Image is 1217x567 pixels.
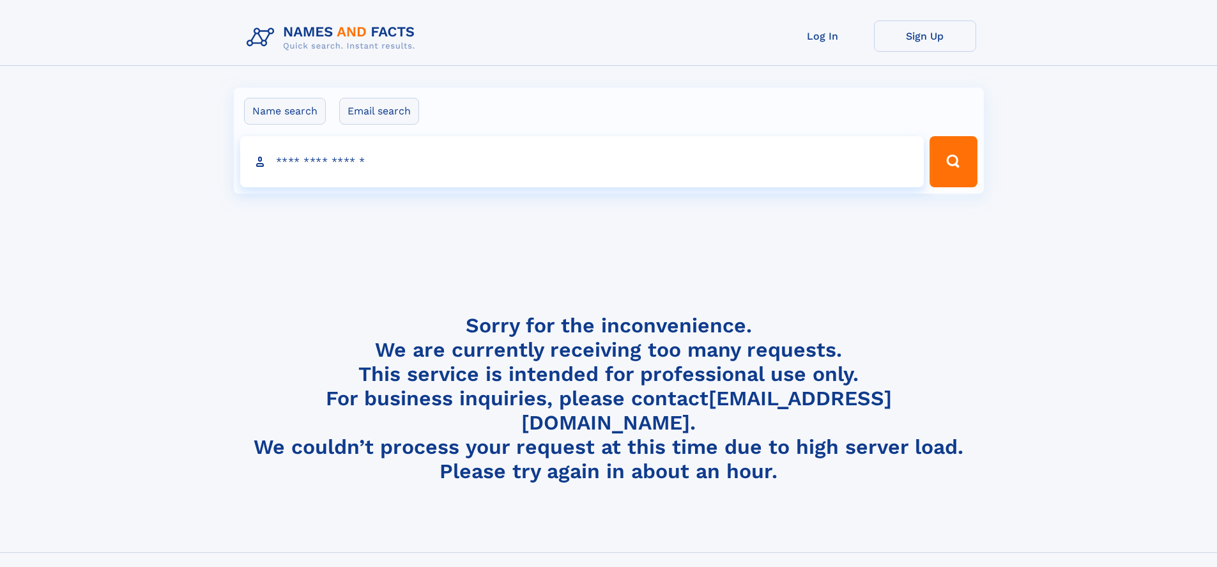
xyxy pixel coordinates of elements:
[244,98,326,125] label: Name search
[339,98,419,125] label: Email search
[241,20,425,55] img: Logo Names and Facts
[241,313,976,484] h4: Sorry for the inconvenience. We are currently receiving too many requests. This service is intend...
[240,136,924,187] input: search input
[772,20,874,52] a: Log In
[874,20,976,52] a: Sign Up
[521,386,892,435] a: [EMAIL_ADDRESS][DOMAIN_NAME]
[930,136,977,187] button: Search Button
